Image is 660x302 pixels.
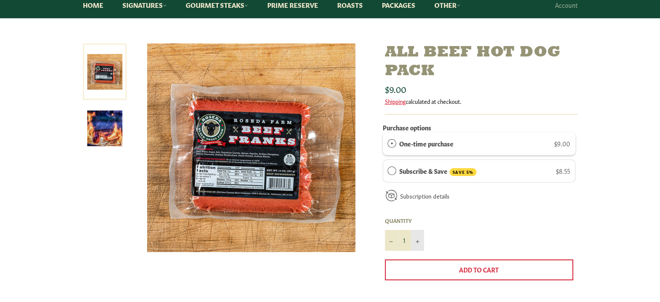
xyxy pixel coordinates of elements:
[383,123,431,132] label: Purchase options
[87,110,122,146] img: All Beef Hot Dog Pack
[554,139,570,148] span: $9.00
[400,192,450,200] a: Subscription details
[387,166,396,176] div: Subscribe & Save
[459,265,499,274] span: Add to Cart
[385,97,406,105] a: Shipping
[411,230,424,251] button: Increase item quantity by one
[385,217,424,224] label: Quantity
[385,83,406,95] span: $9.00
[385,230,398,251] button: Reduce item quantity by one
[385,97,578,105] div: calculated at checkout.
[399,139,453,148] label: One-time purchase
[556,166,570,175] span: $8.55
[385,43,578,81] h1: All Beef Hot Dog Pack
[385,259,573,280] button: Add to Cart
[387,139,396,148] div: One-time purchase
[147,43,355,252] img: All Beef Hot Dog Pack
[399,166,476,176] label: Subscribe & Save
[450,168,476,176] span: SAVE 5%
